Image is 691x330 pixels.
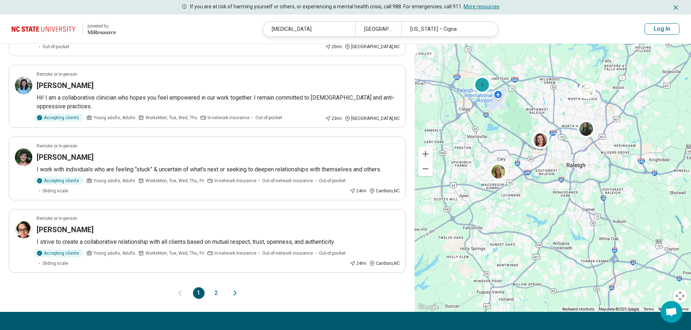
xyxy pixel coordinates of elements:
[87,23,116,29] div: powered by
[562,307,595,312] button: Keyboard shortcuts
[673,289,687,303] button: Map camera controls
[350,260,366,267] div: 24 mi
[319,250,346,256] span: Out-of-pocket
[176,287,184,299] button: Previous page
[599,307,639,311] span: Map data ©2025 Google
[658,307,689,311] a: Report a map error
[350,188,366,194] div: 24 mi
[262,250,313,256] span: Out-of-network insurance
[207,114,250,121] span: In-network insurance
[37,143,77,149] p: Remote or In-person
[319,177,346,184] span: Out-of-pocket
[37,152,94,162] h3: [PERSON_NAME]
[661,301,682,323] div: Open chat
[37,71,77,78] p: Remote or In-person
[37,80,94,91] h3: [PERSON_NAME]
[369,260,400,267] div: Carrboro , NC
[94,177,135,184] span: Young adults, Adults
[464,4,499,9] a: More resources
[231,287,239,299] button: Next page
[214,250,256,256] span: In-network insurance
[263,22,355,37] div: [MEDICAL_DATA]
[645,23,679,35] button: Log In
[37,165,400,174] p: I work with individuals who are feeling “stuck” & uncertain of what’s next or seeking to deepen r...
[37,215,77,222] p: Remote or In-person
[34,177,83,185] div: Accepting clients
[12,20,78,38] img: North Carolina State University
[37,225,94,235] h3: [PERSON_NAME]
[12,20,116,38] a: North Carolina State University powered by
[42,188,68,194] span: Sliding scale
[37,238,400,246] p: I strive to create a collaborative relationship with all clients based on mutual respect, trust, ...
[643,307,654,311] a: Terms (opens in new tab)
[401,22,493,37] div: [US_STATE] – Cigna
[42,260,68,267] span: Sliding scale
[325,115,342,122] div: 23 mi
[345,43,400,50] div: [GEOGRAPHIC_DATA] , NC
[210,287,222,299] button: 2
[416,302,440,312] a: Open this area in Google Maps (opens a new window)
[355,22,401,37] div: [GEOGRAPHIC_DATA], [GEOGRAPHIC_DATA] 27695
[262,177,313,184] span: Out-of-network insurance
[369,188,400,194] div: Carrboro , NC
[37,93,400,111] p: Hi! I am a collaborative clinician who hopes you feel empowered in our work together. I remain co...
[145,250,204,256] span: Works Mon, Tue, Wed, Thu, Fri
[34,249,83,257] div: Accepting clients
[345,115,400,122] div: [GEOGRAPHIC_DATA] , NC
[418,162,433,176] button: Zoom out
[42,43,69,50] span: Out-of-pocket
[418,147,433,161] button: Zoom in
[145,114,197,121] span: Works Mon, Tue, Wed, Thu
[672,3,679,12] button: Dismiss
[94,250,135,256] span: Young adults, Adults
[473,76,491,93] div: 2
[190,3,499,11] p: If you are at risk of harming yourself or others, or experiencing a mental health crisis, call 98...
[94,114,135,121] span: Young adults, Adults
[193,287,205,299] button: 1
[325,43,342,50] div: 20 mi
[34,114,83,122] div: Accepting clients
[214,177,256,184] span: In-network insurance
[255,114,282,121] span: Out-of-pocket
[416,302,440,312] img: Google
[145,177,204,184] span: Works Mon, Tue, Wed, Thu, Fri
